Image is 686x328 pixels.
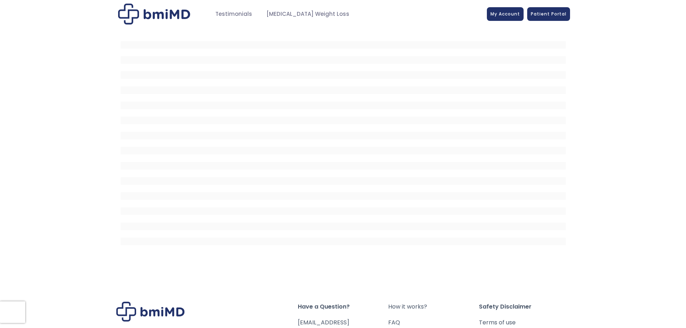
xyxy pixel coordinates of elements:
iframe: MDI Patient Messaging Portal [121,33,566,250]
span: Safety Disclaimer [479,302,570,312]
span: Patient Portal [531,11,566,17]
a: My Account [487,7,524,21]
span: [MEDICAL_DATA] Weight Loss [266,10,349,18]
a: Patient Portal [527,7,570,21]
a: How it works? [388,302,479,312]
img: Patient Messaging Portal [118,4,190,24]
a: Testimonials [208,7,259,21]
span: Have a Question? [298,302,389,312]
img: Brand Logo [116,302,185,322]
a: [MEDICAL_DATA] Weight Loss [259,7,357,21]
span: My Account [490,11,520,17]
a: FAQ [388,318,479,328]
span: Testimonials [215,10,252,18]
a: Terms of use [479,318,570,328]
